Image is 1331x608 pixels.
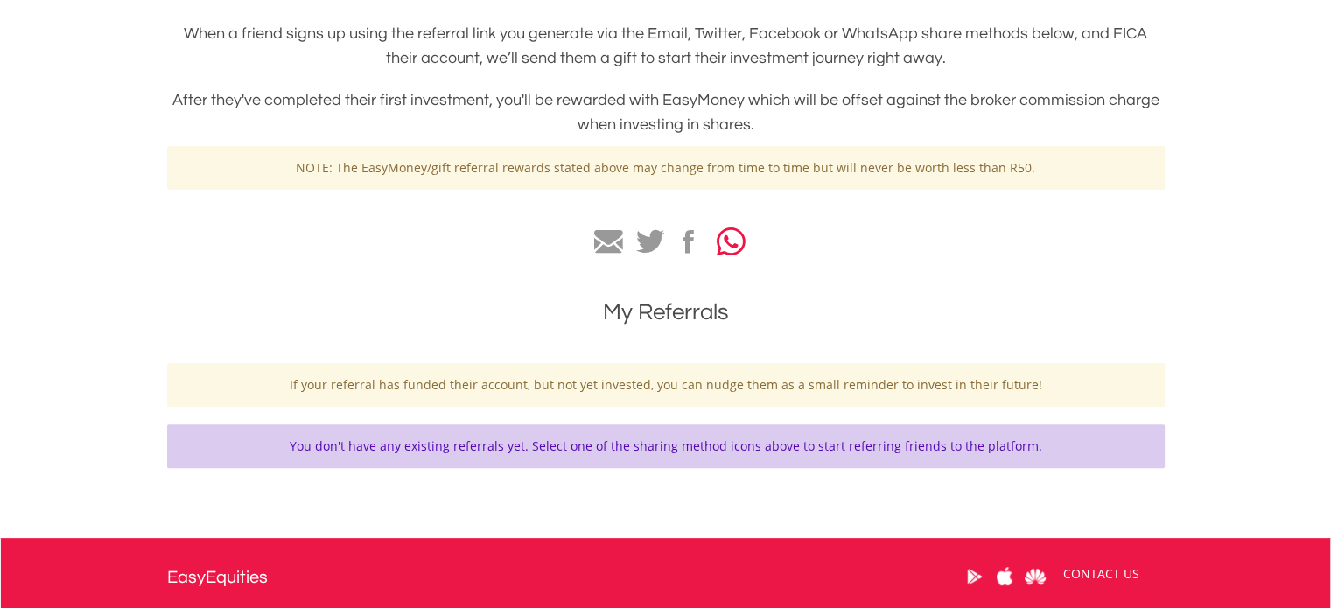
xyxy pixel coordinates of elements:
[167,297,1165,328] h1: My Referrals
[1020,549,1051,604] a: Huawei
[959,549,990,604] a: Google Play
[1051,549,1152,598] a: CONTACT US
[167,88,1165,137] h3: After they've completed their first investment, you'll be rewarded with EasyMoney which will be o...
[167,22,1165,71] h3: When a friend signs up using the referral link you generate via the Email, Twitter, Facebook or W...
[167,424,1165,468] div: You don't have any existing referrals yet. Select one of the sharing method icons above to start ...
[180,159,1152,177] p: NOTE: The EasyMoney/gift referral rewards stated above may change from time to time but will neve...
[180,376,1152,394] p: If your referral has funded their account, but not yet invested, you can nudge them as a small re...
[990,549,1020,604] a: Apple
